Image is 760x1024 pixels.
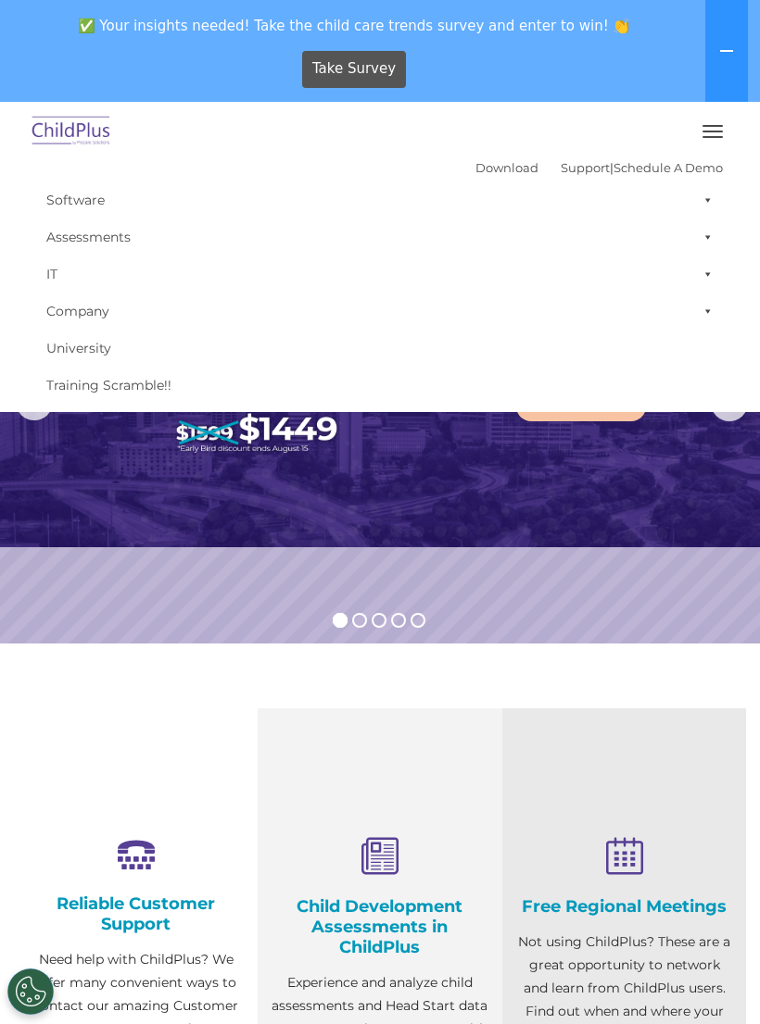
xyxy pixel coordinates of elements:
a: Support [561,160,610,175]
span: ✅ Your insights needed! Take the child care trends survey and enter to win! 👏 [7,7,702,44]
a: Download [475,160,538,175]
a: Training Scramble!! [37,367,723,404]
font: | [475,160,723,175]
a: Assessments [37,219,723,256]
img: ChildPlus by Procare Solutions [28,110,115,154]
a: Software [37,181,723,219]
button: Cookies Settings [7,968,54,1015]
a: Schedule A Demo [614,160,723,175]
a: IT [37,256,723,293]
h4: Reliable Customer Support [28,893,244,934]
h4: Free Regional Meetings [516,896,732,917]
a: Company [37,293,723,330]
h4: Child Development Assessments in ChildPlus [272,896,488,957]
span: Take Survey [312,53,396,85]
a: Take Survey [302,51,407,88]
a: University [37,330,723,367]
